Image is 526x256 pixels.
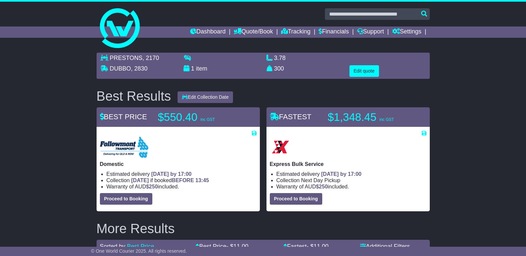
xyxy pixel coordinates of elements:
[100,243,125,250] span: Sorted by
[349,65,379,77] button: Edit quote
[234,26,273,38] a: Quote/Book
[149,184,158,189] span: 250
[276,177,426,183] li: Collection
[131,178,149,183] span: [DATE]
[270,161,426,167] p: Express Bulk Service
[200,117,215,122] span: inc GST
[357,26,384,38] a: Support
[178,91,233,103] button: Edit Collection Date
[226,243,248,250] span: - $
[321,171,362,177] span: [DATE] by 17:00
[131,65,148,72] span: , 2830
[146,184,158,189] span: $
[360,243,410,250] a: Additional Filters
[127,243,154,250] a: Best Price
[100,113,147,121] span: BEST PRICE
[100,136,148,158] img: Followmont Transport: Domestic
[100,161,257,167] p: Domestic
[107,183,257,190] li: Warranty of AUD included.
[97,221,430,236] h2: More Results
[190,26,226,38] a: Dashboard
[328,111,411,124] p: $1,348.45
[107,171,257,177] li: Estimated delivery
[276,171,426,177] li: Estimated delivery
[195,243,248,250] a: Best Price- $11.00
[274,55,286,61] span: 3.78
[283,243,329,250] a: Fastest- $11.00
[316,184,328,189] span: $
[195,178,209,183] span: 13:45
[191,65,194,72] span: 1
[91,248,187,254] span: © One World Courier 2025. All rights reserved.
[319,184,328,189] span: 250
[274,65,284,72] span: 300
[196,65,207,72] span: item
[93,89,175,103] div: Best Results
[314,243,329,250] span: 11.00
[379,117,394,122] span: inc GST
[281,26,310,38] a: Tracking
[270,136,291,158] img: Border Express: Express Bulk Service
[307,243,329,250] span: - $
[233,243,248,250] span: 11.00
[270,113,312,121] span: FASTEST
[151,171,192,177] span: [DATE] by 17:00
[110,55,143,61] span: PRESTONS
[276,183,426,190] li: Warranty of AUD included.
[131,178,209,183] span: if booked
[158,111,241,124] p: $550.40
[107,177,257,183] li: Collection
[270,193,322,205] button: Proceed to Booking
[110,65,131,72] span: DUBBO
[142,55,159,61] span: , 2170
[392,26,421,38] a: Settings
[319,26,349,38] a: Financials
[301,178,340,183] span: Next Day Pickup
[172,178,194,183] span: BEFORE
[100,193,152,205] button: Proceed to Booking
